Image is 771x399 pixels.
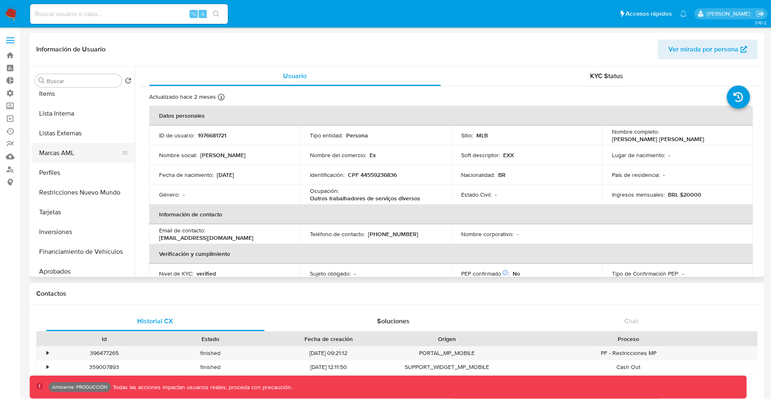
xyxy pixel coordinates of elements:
[668,191,701,198] p: BRL $20000
[159,191,180,198] p: Género :
[590,71,623,81] span: KYC Status
[461,270,509,277] p: PEP confirmado :
[399,335,494,343] div: Origen
[310,171,344,179] p: Identificación :
[503,151,514,159] p: EXX
[682,270,684,277] p: -
[476,132,488,139] p: MLB
[137,316,173,326] span: Historial CX
[183,191,185,198] p: -
[394,360,500,374] div: SUPPORT_WIDGET_MP_MOBILE
[513,270,520,277] p: No
[707,10,753,18] p: david.garay@mercadolibre.com.co
[32,202,135,222] button: Tarjetas
[500,346,757,360] div: PF - Restricciones MP
[495,191,497,198] p: -
[354,270,356,277] p: -
[348,171,397,179] p: CPF 44559236836
[32,222,135,242] button: Inversiones
[310,151,366,159] p: Nombre del comercio :
[680,10,687,17] a: Notificaciones
[47,77,118,85] input: Buscar
[208,8,225,20] button: search-icon
[612,135,704,143] p: [PERSON_NAME] [PERSON_NAME]
[310,195,420,202] p: Outros trabalhadores de serviços diversos
[159,270,193,277] p: Nivel de KYC :
[198,132,226,139] p: 1976681721
[197,270,216,277] p: verified
[47,349,49,357] div: •
[32,262,135,281] button: Aprobados
[157,346,264,360] div: finished
[47,363,49,371] div: •
[310,132,343,139] p: Tipo entidad :
[36,290,758,298] h1: Contactos
[125,77,131,86] button: Volver al orden por defecto
[32,183,135,202] button: Restricciones Nuevo Mundo
[163,335,258,343] div: Estado
[368,230,418,238] p: [PHONE_NUMBER]
[284,71,307,81] span: Usuario
[32,242,135,262] button: Financiamiento de Vehículos
[370,151,376,159] p: Ex
[394,346,500,360] div: PORTAL_MP_MOBILE
[668,151,670,159] p: -
[612,270,679,277] p: Tipo de Confirmación PEP :
[625,316,639,326] span: Chat
[51,346,157,360] div: 396477265
[159,151,197,159] p: Nombre social :
[217,171,234,179] p: [DATE]
[149,93,216,101] p: Actualizado hace 2 meses
[36,45,105,53] h1: Información de Usuario
[32,123,135,143] button: Listas Externas
[310,270,351,277] p: Sujeto obligado :
[159,227,205,234] p: Email de contacto :
[38,77,45,84] button: Buscar
[159,171,213,179] p: Fecha de nacimiento :
[310,187,339,195] p: Ocupación :
[264,360,394,374] div: [DATE] 12:11:50
[32,163,135,183] button: Perfiles
[200,151,246,159] p: [PERSON_NAME]
[51,360,157,374] div: 359007893
[612,191,665,198] p: Ingresos mensuales :
[506,335,752,343] div: Proceso
[663,171,665,179] p: -
[668,39,738,59] span: Ver mirada por persona
[612,128,659,135] p: Nombre completo :
[498,171,506,179] p: BR
[159,234,253,241] p: [EMAIL_ADDRESS][DOMAIN_NAME]
[461,191,492,198] p: Estado Civil :
[149,106,753,125] th: Datos personales
[461,171,495,179] p: Nacionalidad :
[30,9,228,19] input: Buscar usuario o caso...
[756,9,765,18] a: Salir
[612,171,660,179] p: País de residencia :
[57,335,152,343] div: Id
[658,39,758,59] button: Ver mirada por persona
[461,132,473,139] p: Sitio :
[52,385,108,389] p: Ambiente: PRODUCCIÓN
[626,9,672,18] span: Accesos rápidos
[461,151,500,159] p: Soft descriptor :
[346,132,368,139] p: Persona
[517,230,518,238] p: -
[461,230,513,238] p: Nombre corporativo :
[111,383,292,391] p: Todas las acciones impactan usuarios reales, proceda con precaución.
[32,143,128,163] button: Marcas AML
[149,244,753,264] th: Verificación y cumplimiento
[377,316,410,326] span: Soluciones
[310,230,365,238] p: Teléfono de contacto :
[159,132,195,139] p: ID de usuario :
[612,151,665,159] p: Lugar de nacimiento :
[157,360,264,374] div: finished
[264,346,394,360] div: [DATE] 09:21:12
[149,204,753,224] th: Información de contacto
[32,84,135,104] button: Items
[202,10,204,18] span: s
[32,104,135,123] button: Lista Interna
[500,360,757,374] div: Cash Out
[269,335,388,343] div: Fecha de creación
[190,10,197,18] span: ⌥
